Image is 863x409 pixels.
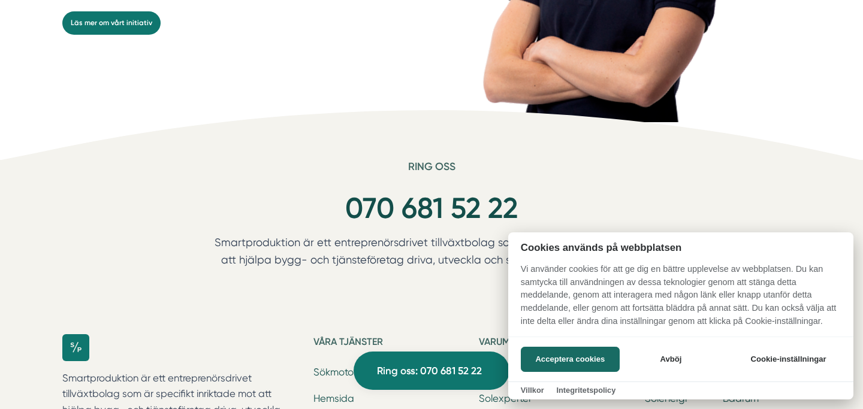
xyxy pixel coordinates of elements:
button: Acceptera cookies [521,347,620,372]
button: Avböj [623,347,719,372]
h2: Cookies används på webbplatsen [508,242,853,253]
a: Integritetspolicy [556,386,615,395]
button: Cookie-inställningar [736,347,841,372]
p: Vi använder cookies för att ge dig en bättre upplevelse av webbplatsen. Du kan samtycka till anvä... [508,263,853,336]
a: Villkor [521,386,544,395]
